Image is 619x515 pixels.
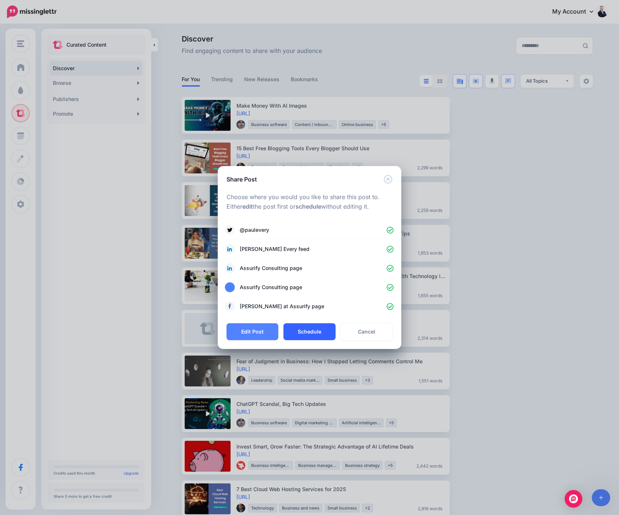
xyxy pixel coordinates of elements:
[565,490,582,508] div: Open Intercom Messenger
[384,175,392,184] button: Close
[227,323,278,340] button: Edit Post
[240,226,387,234] span: @paulevery
[225,244,394,254] a: [PERSON_NAME] Every feed
[240,245,387,253] span: [PERSON_NAME] Every feed
[240,283,387,292] span: Assurify Consulting page
[225,263,394,273] a: Assurify Consulting page
[296,203,321,210] b: schedule
[225,301,394,311] a: [PERSON_NAME] at Assurify page
[240,264,387,273] span: Assurify Consulting page
[227,192,392,212] p: Choose where you would you like to share this post to. Either the post first or without editing it.
[283,323,335,340] button: Schedule
[227,175,257,184] h5: Share Post
[225,282,394,292] a: Assurify Consulting page
[341,323,392,340] a: Cancel
[225,225,394,235] a: @paulevery
[242,203,253,210] b: edit
[240,302,387,311] span: [PERSON_NAME] at Assurify page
